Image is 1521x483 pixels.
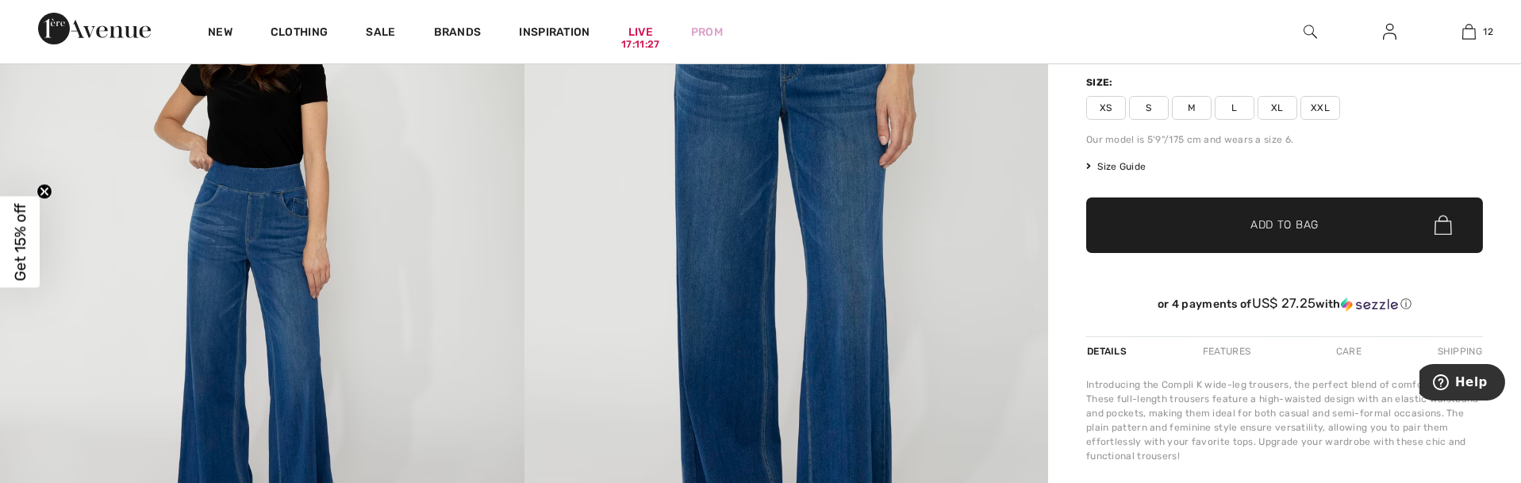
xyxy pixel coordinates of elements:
a: Prom [691,24,723,40]
span: Get 15% off [11,203,29,281]
span: Inspiration [519,25,590,42]
a: Sale [366,25,395,42]
a: Brands [434,25,482,42]
span: M [1172,96,1212,120]
a: 12 [1430,22,1508,41]
div: Our model is 5'9"/175 cm and wears a size 6. [1086,132,1483,147]
img: Bag.svg [1435,215,1452,236]
span: Size Guide [1086,159,1146,174]
div: Care [1323,337,1375,366]
span: XXL [1300,96,1340,120]
div: or 4 payments of with [1086,296,1483,312]
img: search the website [1304,22,1317,41]
span: L [1215,96,1254,120]
span: 12 [1484,25,1494,39]
div: Introducing the Compli K wide-leg trousers, the perfect blend of comfort and style. These full-le... [1086,378,1483,463]
div: Features [1189,337,1264,366]
img: 1ère Avenue [38,13,151,44]
div: or 4 payments ofUS$ 27.25withSezzle Click to learn more about Sezzle [1086,296,1483,317]
button: Close teaser [36,183,52,199]
span: XS [1086,96,1126,120]
span: Add to Bag [1250,217,1319,233]
a: Sign In [1370,22,1409,42]
button: Add to Bag [1086,197,1483,253]
img: My Info [1383,22,1396,41]
span: US$ 27.25 [1252,295,1316,311]
span: S [1129,96,1169,120]
img: Sezzle [1341,297,1398,312]
a: Live17:11:27 [628,24,653,40]
div: Details [1086,337,1131,366]
span: XL [1258,96,1297,120]
iframe: Opens a widget where you can find more information [1419,364,1505,404]
div: 17:11:27 [621,37,659,52]
img: My Bag [1462,22,1476,41]
div: Shipping [1434,337,1483,366]
a: Clothing [271,25,328,42]
div: Size: [1086,75,1116,90]
a: New [208,25,232,42]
